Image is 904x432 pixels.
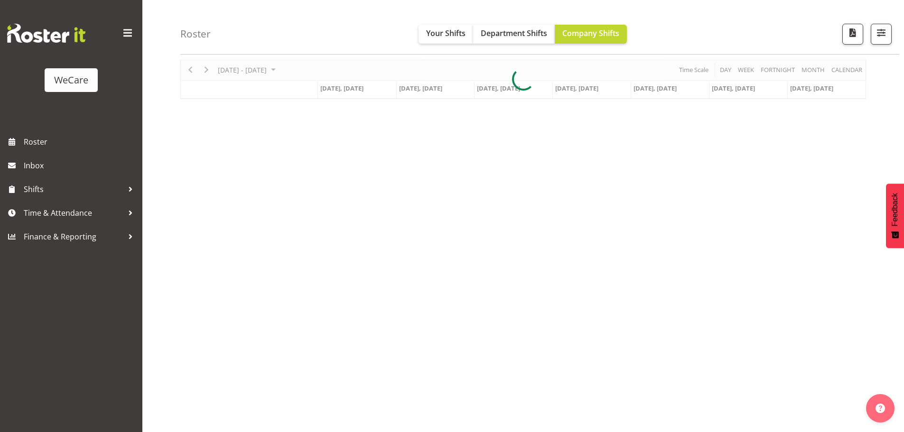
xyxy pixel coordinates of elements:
[426,28,466,38] span: Your Shifts
[180,28,211,39] h4: Roster
[842,24,863,45] button: Download a PDF of the roster according to the set date range.
[891,193,899,226] span: Feedback
[7,24,85,43] img: Rosterit website logo
[419,25,473,44] button: Your Shifts
[24,206,123,220] span: Time & Attendance
[24,158,138,173] span: Inbox
[555,25,627,44] button: Company Shifts
[871,24,892,45] button: Filter Shifts
[24,230,123,244] span: Finance & Reporting
[562,28,619,38] span: Company Shifts
[481,28,547,38] span: Department Shifts
[876,404,885,413] img: help-xxl-2.png
[24,135,138,149] span: Roster
[54,73,88,87] div: WeCare
[886,184,904,248] button: Feedback - Show survey
[473,25,555,44] button: Department Shifts
[24,182,123,196] span: Shifts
